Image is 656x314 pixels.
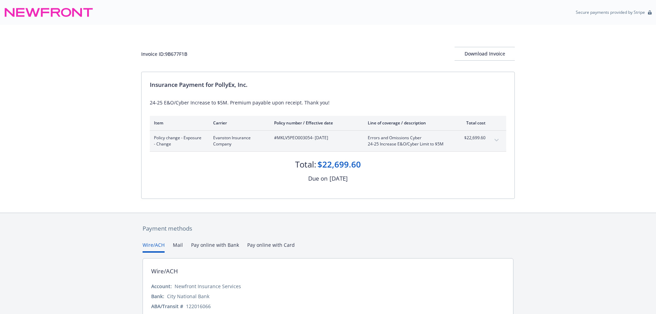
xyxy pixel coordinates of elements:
div: Wire/ACH [151,267,178,276]
div: Due on [308,174,327,183]
div: [DATE] [330,174,348,183]
div: Total: [295,159,316,170]
div: City National Bank [167,293,209,300]
div: 122016066 [186,303,211,310]
div: ABA/Transit # [151,303,183,310]
div: Download Invoice [455,47,515,60]
div: Policy change - Exposure - ChangeEvanston Insurance Company#MKLV5PEO003054- [DATE]Errors and Omis... [150,131,506,151]
button: Wire/ACH [143,241,165,253]
div: Line of coverage / description [368,120,449,126]
span: 24-25 Increase E&O/Cyber Limit to $5M [368,141,449,147]
button: Pay online with Bank [191,241,239,253]
span: Evanston Insurance Company [213,135,263,147]
button: Mail [173,241,183,253]
span: Errors and Omissions Cyber [368,135,449,141]
span: $22,699.60 [460,135,486,141]
div: Carrier [213,120,263,126]
div: Bank: [151,293,164,300]
div: Newfront Insurance Services [175,283,241,290]
button: Pay online with Card [247,241,295,253]
div: Invoice ID: 9B677F1B [141,50,187,58]
div: Item [154,120,202,126]
p: Secure payments provided by Stripe [576,9,645,15]
span: Policy change - Exposure - Change [154,135,202,147]
div: Insurance Payment for PollyEx, Inc. [150,80,506,89]
span: Errors and Omissions Cyber24-25 Increase E&O/Cyber Limit to $5M [368,135,449,147]
div: Payment methods [143,224,513,233]
button: Download Invoice [455,47,515,61]
div: 24-25 E&O/Cyber Increase to $5M. Premium payable upon receipt. Thank you! [150,99,506,106]
div: Policy number / Effective date [274,120,357,126]
div: $22,699.60 [317,159,361,170]
div: Total cost [460,120,486,126]
button: expand content [491,135,502,146]
div: Account: [151,283,172,290]
span: #MKLV5PEO003054 - [DATE] [274,135,357,141]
